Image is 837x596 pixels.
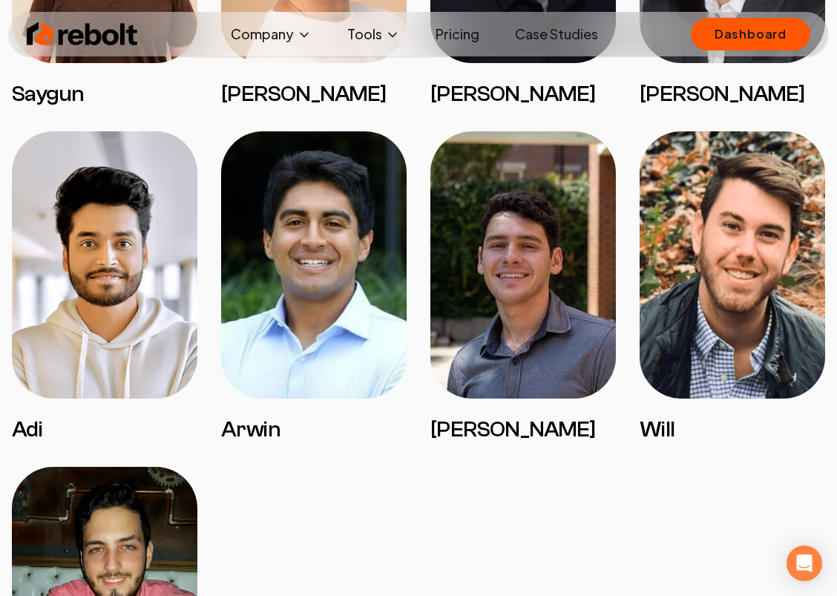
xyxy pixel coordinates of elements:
button: Company [219,19,324,49]
h3: [PERSON_NAME] [430,81,616,108]
h3: [PERSON_NAME] [430,416,616,443]
img: Rebolt Logo [27,19,138,49]
a: Dashboard [691,18,810,50]
a: Pricing [424,19,491,49]
button: Tools [335,19,412,49]
img: Will [640,131,825,399]
h3: Arwin [221,416,407,443]
img: Arwin [221,131,407,399]
h3: Saygun [12,81,197,108]
div: Open Intercom Messenger [787,546,822,581]
img: Adi [12,131,197,399]
a: Case Studies [503,19,610,49]
h3: [PERSON_NAME] [640,81,825,108]
h3: Adi [12,416,197,443]
h3: [PERSON_NAME] [221,81,407,108]
h3: Will [640,416,825,443]
img: Mitchell [430,131,616,399]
